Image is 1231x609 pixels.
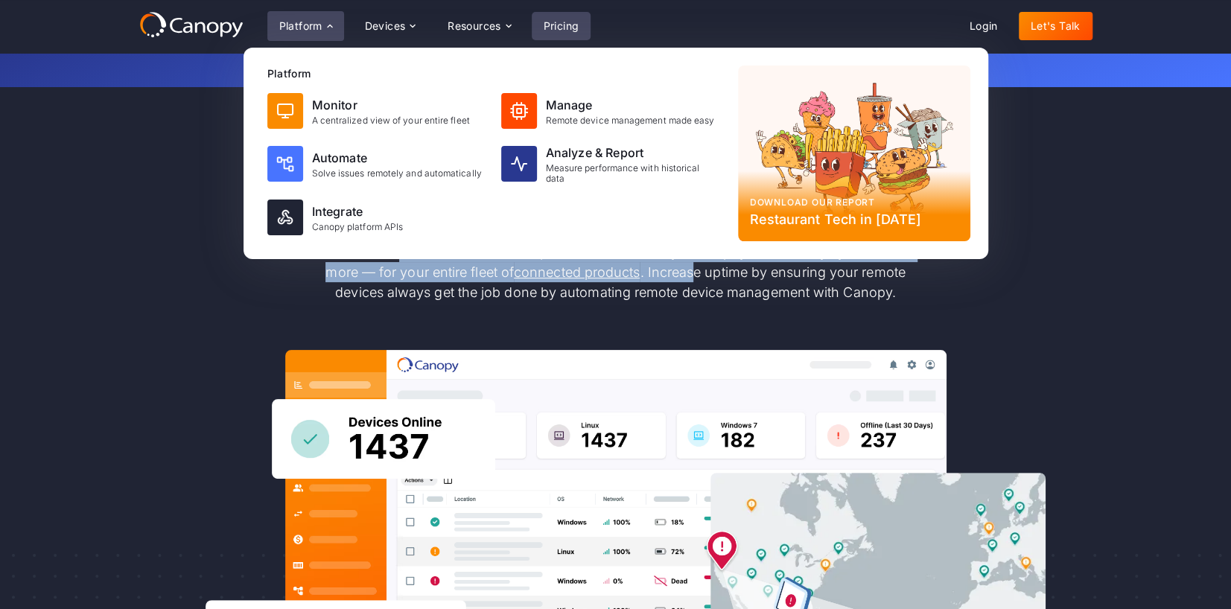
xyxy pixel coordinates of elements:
[532,12,591,40] a: Pricing
[261,87,492,135] a: MonitorA centralized view of your entire fleet
[365,21,406,31] div: Devices
[261,194,492,241] a: IntegrateCanopy platform APIs
[267,66,726,81] div: Platform
[1019,12,1092,40] a: Let's Talk
[303,242,929,302] p: Reduce the costs to service kiosks, point-of-sale (POS) systems, physical security systems, and m...
[244,48,988,259] nav: Platform
[546,163,720,185] div: Measure performance with historical data
[267,11,344,41] div: Platform
[495,138,726,191] a: Analyze & ReportMeasure performance with historical data
[279,21,322,31] div: Platform
[750,209,958,229] div: Restaurant Tech in [DATE]
[312,149,482,167] div: Automate
[312,222,404,232] div: Canopy platform APIs
[436,11,522,41] div: Resources
[750,196,958,209] div: Download our report
[312,96,470,114] div: Monitor
[495,87,726,135] a: ManageRemote device management made easy
[546,96,715,114] div: Manage
[312,115,470,126] div: A centralized view of your entire fleet
[312,203,404,220] div: Integrate
[738,66,970,241] a: Download our reportRestaurant Tech in [DATE]
[448,21,501,31] div: Resources
[546,115,715,126] div: Remote device management made easy
[514,264,640,280] a: connected products
[312,168,482,179] div: Solve issues remotely and automatically
[272,399,495,479] img: Canopy sees how many devices are online
[353,11,427,41] div: Devices
[958,12,1010,40] a: Login
[261,138,492,191] a: AutomateSolve issues remotely and automatically
[546,144,720,162] div: Analyze & Report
